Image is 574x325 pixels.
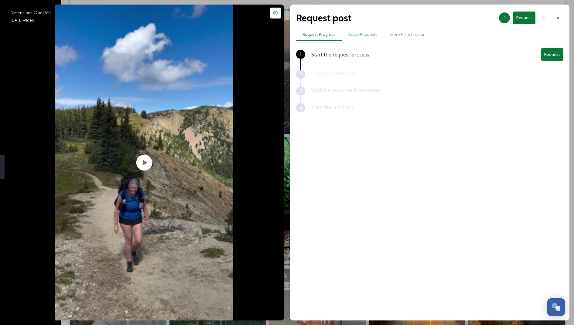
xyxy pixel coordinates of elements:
[311,103,354,110] span: View files in library
[299,51,302,58] span: 1
[311,87,381,93] span: Wait for response from owner
[11,10,50,15] span: Dimensions: 720 x 1280
[390,32,425,37] span: More From Creator
[299,104,302,111] span: 4
[311,51,369,58] span: Start the request process
[296,11,351,25] h2: Request post
[311,70,356,77] span: Copy your message
[299,87,302,95] span: 3
[348,32,378,37] span: Active Requests
[547,298,565,316] button: Open Chat
[299,71,302,78] span: 2
[513,12,535,24] button: Request
[541,48,563,61] button: Request
[504,15,506,21] span: 1
[55,5,233,320] img: thumbnail
[11,17,34,23] span: [DATE] - Video
[302,32,336,37] span: Request Progress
